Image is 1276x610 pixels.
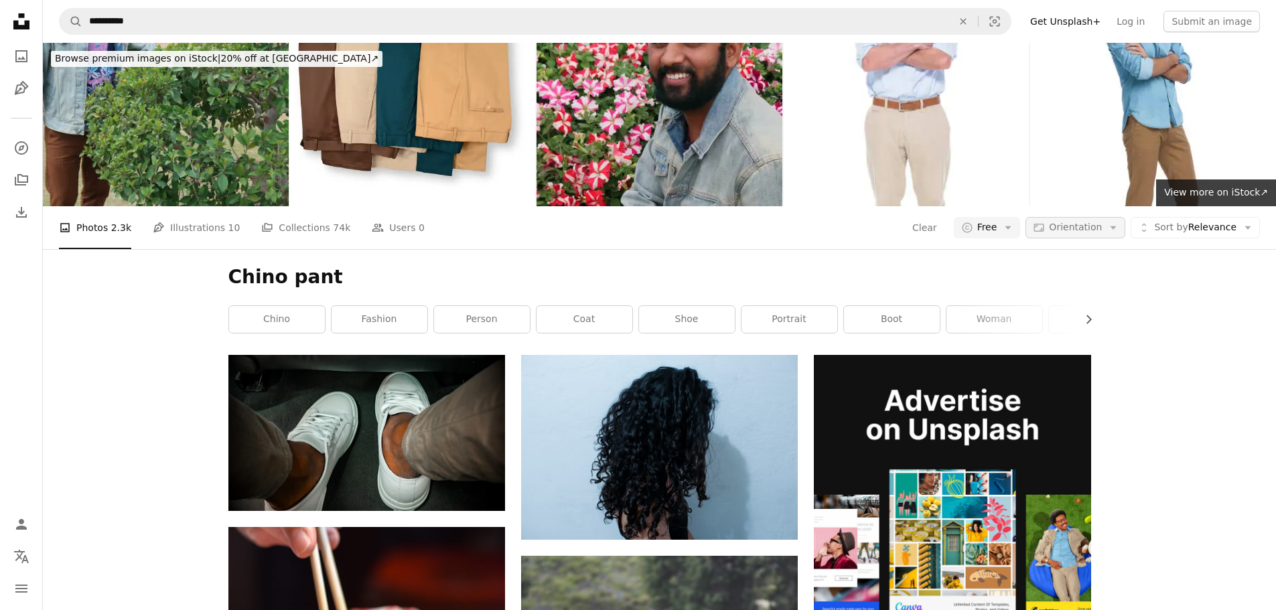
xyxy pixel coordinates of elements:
[1022,11,1109,32] a: Get Unsplash+
[8,43,35,70] a: Photos
[229,306,325,333] a: chino
[8,543,35,570] button: Language
[979,9,1011,34] button: Visual search
[946,306,1042,333] a: woman
[372,206,425,249] a: Users 0
[1030,43,1276,206] img: pensive young guy looking up and dreaming with arms crossed
[844,306,940,333] a: boot
[8,199,35,226] a: Download History
[954,217,1021,238] button: Free
[1049,306,1145,333] a: model
[521,355,798,539] img: a person with the hair pulled back
[332,306,427,333] a: fashion
[1025,217,1125,238] button: Orientation
[537,43,782,206] img: Image of handsome Indian man with bleached blonde hair sitting by group of pink and red geranium ...
[1131,217,1260,238] button: Sort byRelevance
[1164,187,1268,198] span: View more on iStock ↗
[228,265,1091,289] h1: Chino pant
[1076,306,1091,333] button: scroll list to the right
[290,43,536,206] img: Pants isolated on white background, Hanged trousers, Chino pants
[434,306,530,333] a: person
[537,306,632,333] a: coat
[153,206,240,249] a: Illustrations 10
[55,53,220,64] span: Browse premium images on iStock |
[912,217,938,238] button: Clear
[8,75,35,102] a: Illustrations
[8,575,35,602] button: Menu
[333,220,350,235] span: 74k
[639,306,735,333] a: shoe
[1109,11,1153,32] a: Log in
[59,8,1011,35] form: Find visuals sitewide
[8,135,35,161] a: Explore
[43,43,289,206] img: Image of handsome Indian man with blonde hair standing by large ficus bonsai trees in shallow pla...
[8,8,35,37] a: Home — Unsplash
[1163,11,1260,32] button: Submit an image
[43,43,391,75] a: Browse premium images on iStock|20% off at [GEOGRAPHIC_DATA]↗
[977,221,997,234] span: Free
[1154,222,1188,232] span: Sort by
[1049,222,1102,232] span: Orientation
[228,220,240,235] span: 10
[784,43,1030,206] img: Attractive young male with arms folded
[228,355,505,510] img: a pair of white shoes sitting on top of a black floor
[60,9,82,34] button: Search Unsplash
[228,427,505,439] a: a pair of white shoes sitting on top of a black floor
[8,511,35,538] a: Log in / Sign up
[521,441,798,453] a: a person with the hair pulled back
[55,53,378,64] span: 20% off at [GEOGRAPHIC_DATA] ↗
[948,9,978,34] button: Clear
[1156,179,1276,206] a: View more on iStock↗
[1154,221,1236,234] span: Relevance
[419,220,425,235] span: 0
[8,167,35,194] a: Collections
[261,206,350,249] a: Collections 74k
[741,306,837,333] a: portrait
